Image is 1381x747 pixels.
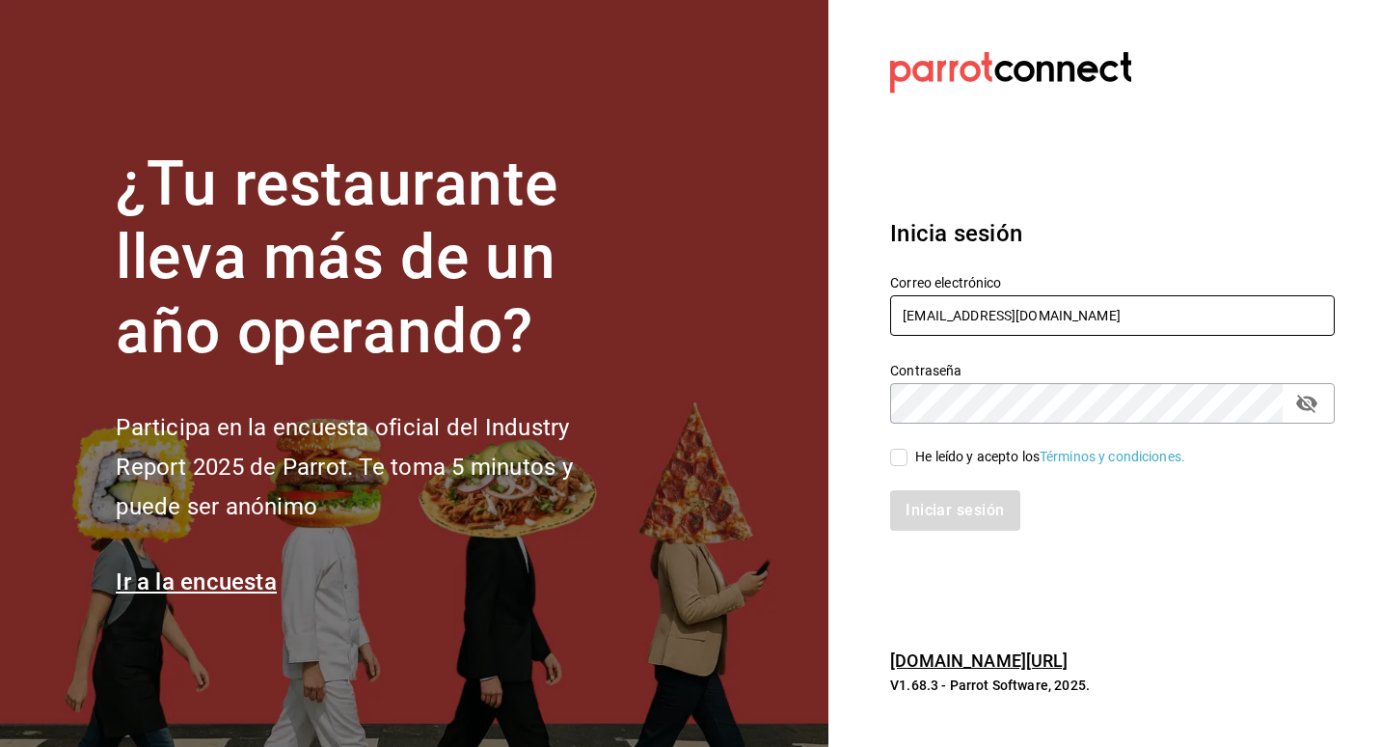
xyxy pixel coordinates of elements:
p: V1.68.3 - Parrot Software, 2025. [890,676,1335,695]
a: Ir a la encuesta [116,568,277,595]
label: Contraseña [890,363,1335,376]
a: [DOMAIN_NAME][URL] [890,650,1068,671]
div: He leído y acepto los [915,447,1185,467]
h2: Participa en la encuesta oficial del Industry Report 2025 de Parrot. Te toma 5 minutos y puede se... [116,408,636,526]
h1: ¿Tu restaurante lleva más de un año operando? [116,148,636,370]
button: passwordField [1290,387,1323,420]
input: Ingresa tu correo electrónico [890,295,1335,336]
label: Correo electrónico [890,275,1335,289]
a: Términos y condiciones. [1040,449,1185,464]
h3: Inicia sesión [890,216,1335,251]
